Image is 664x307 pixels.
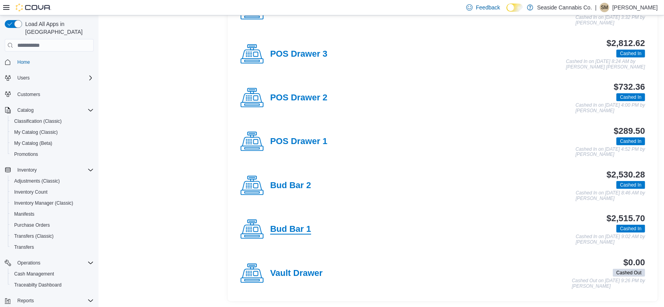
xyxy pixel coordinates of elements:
p: Seaside Cannabis Co. [537,3,592,12]
h3: $2,812.62 [607,39,645,48]
button: Inventory [2,165,97,176]
h4: POS Drawer 2 [270,93,327,103]
span: Traceabilty Dashboard [11,280,94,290]
button: Traceabilty Dashboard [8,279,97,290]
p: Cashed In on [DATE] 4:52 PM by [PERSON_NAME] [575,147,645,157]
a: Traceabilty Dashboard [11,280,65,290]
a: Adjustments (Classic) [11,176,63,186]
button: My Catalog (Classic) [8,127,97,138]
span: Transfers (Classic) [14,233,54,239]
button: Inventory Manager (Classic) [8,198,97,209]
span: Transfers [11,242,94,252]
span: My Catalog (Classic) [11,128,94,137]
span: Home [17,59,30,65]
span: Cashed In [616,137,645,145]
button: Cash Management [8,268,97,279]
button: Transfers [8,242,97,253]
span: Cash Management [11,269,94,279]
p: | [595,3,597,12]
a: My Catalog (Beta) [11,139,56,148]
span: Cashed In [620,138,642,145]
button: Home [2,56,97,68]
span: Inventory [17,167,37,173]
a: Transfers [11,242,37,252]
span: Promotions [11,150,94,159]
img: Cova [16,4,51,11]
span: Home [14,57,94,67]
span: Load All Apps in [GEOGRAPHIC_DATA] [22,20,94,36]
p: Cashed In on [DATE] 8:24 AM by [PERSON_NAME] [PERSON_NAME] [566,59,645,70]
span: Inventory Count [14,189,48,195]
p: [PERSON_NAME] [612,3,658,12]
button: Transfers (Classic) [8,231,97,242]
button: Purchase Orders [8,220,97,231]
span: Manifests [14,211,34,217]
span: SM [601,3,608,12]
h3: $732.36 [614,82,645,92]
p: Cashed In on [DATE] 3:32 PM by [PERSON_NAME] [575,15,645,26]
span: Reports [17,298,34,304]
span: Transfers (Classic) [11,231,94,241]
button: Operations [2,257,97,268]
button: Classification (Classic) [8,116,97,127]
span: Cashed In [620,181,642,189]
a: Cash Management [11,269,57,279]
button: Promotions [8,149,97,160]
span: Inventory Manager (Classic) [11,198,94,208]
h3: $2,515.70 [607,214,645,223]
button: Reports [2,295,97,306]
p: Cashed In on [DATE] 9:02 AM by [PERSON_NAME] [576,234,645,245]
span: Cashed In [616,181,645,189]
button: Customers [2,88,97,100]
span: Cashed In [616,93,645,101]
span: Traceabilty Dashboard [14,282,61,288]
span: Cashed In [616,225,645,233]
span: Cashed In [620,225,642,232]
p: Cashed In on [DATE] 4:00 PM by [PERSON_NAME] [575,103,645,113]
span: Customers [14,89,94,99]
span: My Catalog (Beta) [14,140,52,146]
span: Inventory Count [11,187,94,197]
button: Operations [14,258,44,268]
span: Users [14,73,94,83]
span: Classification (Classic) [14,118,62,124]
span: Adjustments (Classic) [11,176,94,186]
span: Operations [17,260,41,266]
p: Cashed Out on [DATE] 9:26 PM by [PERSON_NAME] [572,278,645,289]
a: Classification (Classic) [11,117,65,126]
a: Transfers (Classic) [11,231,57,241]
a: Promotions [11,150,41,159]
span: My Catalog (Beta) [11,139,94,148]
h4: Vault Drawer [270,268,323,279]
a: Inventory Manager (Classic) [11,198,76,208]
h4: POS Drawer 1 [270,137,327,147]
span: Cashed In [616,50,645,57]
p: Cashed In on [DATE] 8:46 AM by [PERSON_NAME] [576,190,645,201]
button: Manifests [8,209,97,220]
span: Catalog [17,107,33,113]
button: Reports [14,296,37,305]
span: Inventory Manager (Classic) [14,200,73,206]
span: Manifests [11,209,94,219]
div: Suzanne Melanson [600,3,609,12]
button: My Catalog (Beta) [8,138,97,149]
span: Classification (Classic) [11,117,94,126]
a: Manifests [11,209,37,219]
h4: POS Drawer 3 [270,49,327,59]
span: Feedback [476,4,500,11]
span: My Catalog (Classic) [14,129,58,135]
span: Cashed In [620,50,642,57]
button: Users [2,72,97,83]
h3: $0.00 [623,258,645,267]
span: Cashed Out [613,269,645,277]
span: Users [17,75,30,81]
button: Adjustments (Classic) [8,176,97,187]
h4: Bud Bar 1 [270,224,311,235]
span: Purchase Orders [11,220,94,230]
span: Reports [14,296,94,305]
a: Customers [14,90,43,99]
button: Inventory Count [8,187,97,198]
span: Operations [14,258,94,268]
span: Inventory [14,165,94,175]
span: Promotions [14,151,38,157]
